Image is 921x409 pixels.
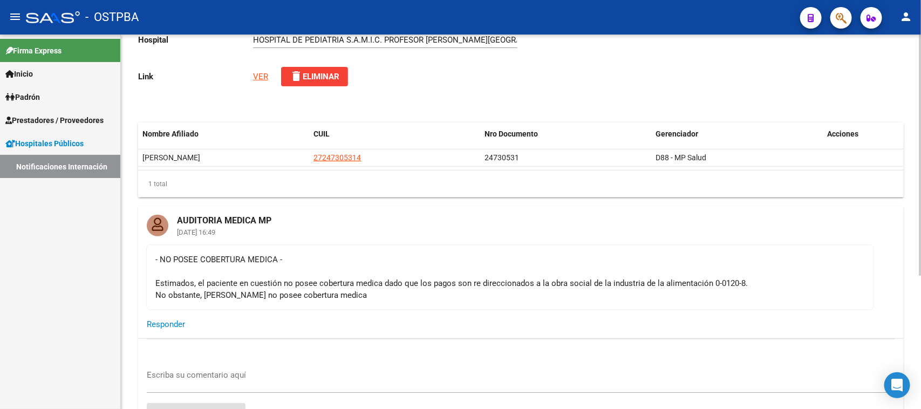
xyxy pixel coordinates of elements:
div: - NO POSEE COBERTURA MEDICA - Estimados, el paciente en cuestión no posee cobertura medica dado q... [155,254,865,301]
p: Link [138,71,253,83]
span: Responder [147,319,185,329]
datatable-header-cell: Nombre Afiliado [138,122,309,146]
span: - OSTPBA [85,5,139,29]
span: CUIL [313,129,330,138]
span: Padrón [5,91,40,103]
span: SANTUCHO NICOLASA IRENE [142,153,200,162]
span: D88 - MP Salud [656,153,707,162]
div: Open Intercom Messenger [884,372,910,398]
mat-card-subtitle: [DATE] 16:49 [168,229,280,236]
p: Hospital [138,34,253,46]
datatable-header-cell: Acciones [823,122,904,146]
span: Prestadores / Proveedores [5,114,104,126]
span: 24730531 [485,153,520,162]
span: Inicio [5,68,33,80]
span: Acciones [827,129,858,138]
datatable-header-cell: Nro Documento [481,122,652,146]
mat-icon: delete [290,70,303,83]
a: VER [253,72,268,81]
datatable-header-cell: Gerenciador [652,122,823,146]
span: Hospitales Públicos [5,138,84,149]
div: 1 total [138,171,904,197]
span: Firma Express [5,45,62,57]
span: Nro Documento [485,129,538,138]
span: Gerenciador [656,129,699,138]
mat-card-title: AUDITORIA MEDICA MP [168,206,280,227]
datatable-header-cell: CUIL [309,122,480,146]
mat-icon: menu [9,10,22,23]
span: Nombre Afiliado [142,129,199,138]
span: 27247305314 [313,153,361,162]
button: Responder [147,315,185,334]
mat-icon: person [899,10,912,23]
span: Eliminar [290,72,339,81]
button: Eliminar [281,67,348,86]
